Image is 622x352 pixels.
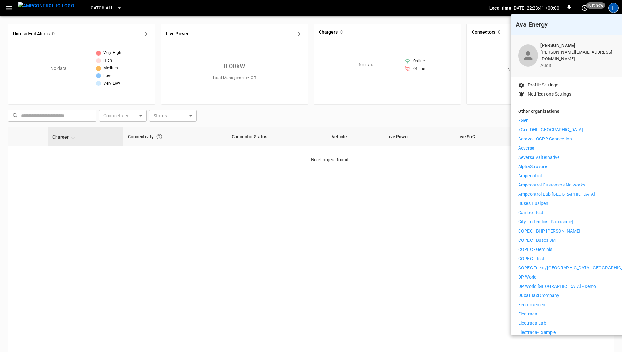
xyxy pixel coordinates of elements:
p: Notifications Settings [528,91,571,98]
p: DP World [518,274,537,281]
p: 7Gen [518,117,529,124]
p: Aeversa [518,145,534,152]
p: COPEC - Test [518,255,545,262]
p: Ampcontrol [518,173,542,179]
p: Ampcontrol Customers Networks [518,182,585,188]
p: Electrada Lab [518,320,546,327]
p: Dubai Taxi Company [518,292,559,299]
p: Camber Test [518,209,543,216]
p: Ampcontrol Lab [GEOGRAPHIC_DATA] [518,191,595,198]
div: profile-icon [518,44,538,67]
p: 7Gen DHL [GEOGRAPHIC_DATA] [518,126,583,133]
p: COPEC - Geminis [518,246,552,253]
p: Aeversa Valternative [518,154,560,161]
p: COPEC - Buses JM [518,237,556,244]
p: City-Fortcollins [Panasonic] [518,219,573,225]
p: Profile Settings [528,82,558,88]
p: DP World [GEOGRAPHIC_DATA] - Demo [518,283,596,290]
p: Electrada [518,311,537,317]
p: ecomovement [518,301,547,308]
p: COPEC - BHP [PERSON_NAME] [518,228,580,234]
p: AlphaStruxure [518,163,547,170]
p: Electrada-Example [518,329,556,336]
b: [PERSON_NAME] [540,43,575,48]
p: Buses Hualpen [518,200,548,207]
p: Aerovolt OCPP Connection [518,136,572,142]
